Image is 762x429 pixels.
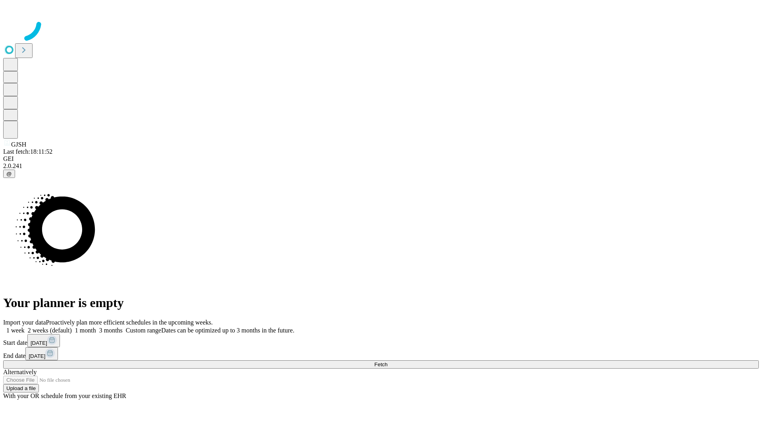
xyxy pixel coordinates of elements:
[99,327,123,334] span: 3 months
[3,384,39,392] button: Upload a file
[11,141,26,148] span: GJSH
[3,392,126,399] span: With your OR schedule from your existing EHR
[6,327,25,334] span: 1 week
[46,319,213,326] span: Proactively plan more efficient schedules in the upcoming weeks.
[3,319,46,326] span: Import your data
[29,353,45,359] span: [DATE]
[31,340,47,346] span: [DATE]
[3,347,759,360] div: End date
[27,334,60,347] button: [DATE]
[3,296,759,310] h1: Your planner is empty
[3,148,52,155] span: Last fetch: 18:11:52
[6,171,12,177] span: @
[3,369,37,375] span: Alternatively
[3,162,759,170] div: 2.0.241
[3,170,15,178] button: @
[3,155,759,162] div: GEI
[25,347,58,360] button: [DATE]
[3,360,759,369] button: Fetch
[3,334,759,347] div: Start date
[126,327,161,334] span: Custom range
[28,327,72,334] span: 2 weeks (default)
[75,327,96,334] span: 1 month
[161,327,294,334] span: Dates can be optimized up to 3 months in the future.
[374,361,387,367] span: Fetch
